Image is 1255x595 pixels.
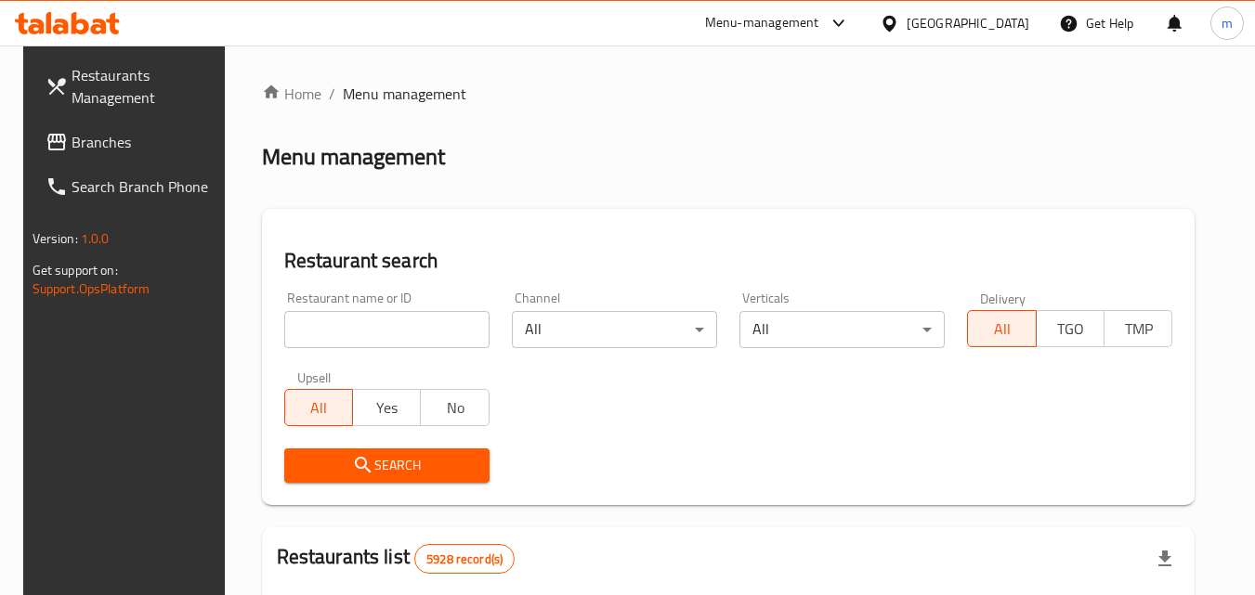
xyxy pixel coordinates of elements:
span: Search Branch Phone [72,175,218,198]
label: Delivery [980,291,1026,304]
button: TMP [1104,310,1172,347]
span: TGO [1044,316,1097,343]
span: m [1222,13,1233,33]
div: All [512,311,717,348]
a: Support.OpsPlatform [33,277,150,301]
input: Search for restaurant name or ID.. [284,311,490,348]
button: No [420,389,489,426]
div: All [739,311,945,348]
a: Search Branch Phone [31,164,233,209]
h2: Restaurants list [277,543,516,574]
a: Home [262,83,321,105]
span: Restaurants Management [72,64,218,109]
div: [GEOGRAPHIC_DATA] [907,13,1029,33]
a: Branches [31,120,233,164]
label: Upsell [297,370,332,383]
button: Search [284,448,490,483]
button: TGO [1036,310,1105,347]
div: Export file [1143,537,1187,581]
span: 5928 record(s) [415,550,514,568]
nav: breadcrumb [262,83,1196,105]
span: Get support on: [33,258,118,282]
span: Yes [360,395,413,421]
a: Restaurants Management [31,53,233,120]
h2: Menu management [262,142,445,172]
li: / [329,83,335,105]
button: All [284,389,353,426]
span: Version: [33,226,78,251]
h2: Restaurant search [284,247,1173,275]
button: Yes [352,389,421,426]
span: TMP [1112,316,1165,343]
span: Search [299,454,475,477]
span: All [975,316,1028,343]
span: 1.0.0 [81,226,110,251]
span: Menu management [343,83,466,105]
div: Total records count [414,544,515,574]
button: All [967,310,1036,347]
span: All [293,395,346,421]
span: Branches [72,131,218,153]
span: No [428,395,481,421]
div: Menu-management [705,12,819,34]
